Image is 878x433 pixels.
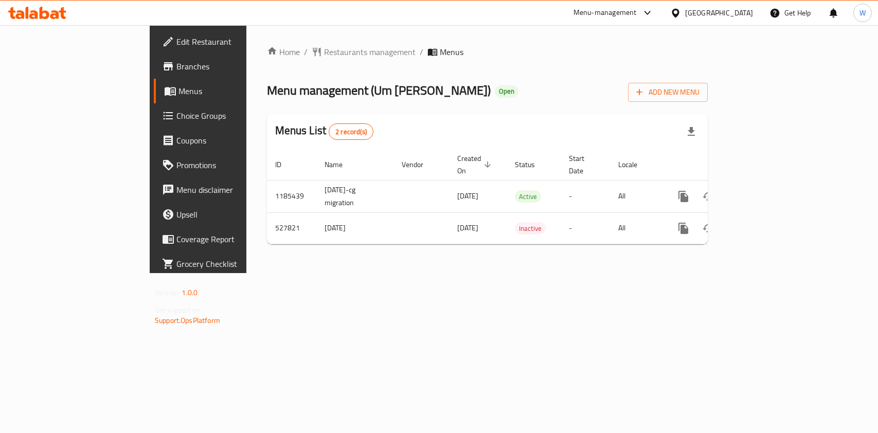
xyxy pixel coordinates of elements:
div: Menu-management [574,7,637,19]
span: 1.0.0 [182,286,198,299]
a: Choice Groups [154,103,296,128]
td: [DATE] [316,212,393,244]
td: All [610,180,663,212]
td: [DATE]-cg migration [316,180,393,212]
span: Status [515,158,548,171]
div: Total records count [329,123,373,140]
a: Upsell [154,202,296,227]
span: Version: [155,286,180,299]
span: Locale [618,158,651,171]
td: - [561,212,610,244]
span: Choice Groups [176,110,288,122]
h2: Menus List [275,123,373,140]
span: Grocery Checklist [176,258,288,270]
span: Open [495,87,518,96]
a: Grocery Checklist [154,251,296,276]
li: / [420,46,423,58]
span: W [859,7,866,19]
a: Restaurants management [312,46,416,58]
a: Coverage Report [154,227,296,251]
span: [DATE] [457,189,478,203]
div: [GEOGRAPHIC_DATA] [685,7,753,19]
a: Coupons [154,128,296,153]
a: Menu disclaimer [154,177,296,202]
span: Menu management ( Um [PERSON_NAME] ) [267,79,491,102]
th: Actions [663,149,778,181]
a: Support.OpsPlatform [155,314,220,327]
li: / [304,46,308,58]
span: Add New Menu [636,86,700,99]
span: Vendor [402,158,437,171]
a: Branches [154,54,296,79]
div: Export file [679,119,704,144]
span: Promotions [176,159,288,171]
td: - [561,180,610,212]
td: All [610,212,663,244]
span: [DATE] [457,221,478,234]
a: Menus [154,79,296,103]
span: ID [275,158,295,171]
div: Inactive [515,222,546,234]
button: more [671,184,696,209]
span: Menus [440,46,463,58]
span: 2 record(s) [329,127,373,137]
span: Created On [457,152,494,177]
span: Inactive [515,223,546,234]
button: more [671,216,696,241]
span: Name [325,158,356,171]
table: enhanced table [267,149,778,244]
span: Menus [178,85,288,97]
span: Edit Restaurant [176,35,288,48]
button: Change Status [696,184,721,209]
a: Edit Restaurant [154,29,296,54]
button: Add New Menu [628,83,708,102]
nav: breadcrumb [267,46,708,58]
span: Branches [176,60,288,73]
span: Get support on: [155,303,202,317]
span: Menu disclaimer [176,184,288,196]
a: Promotions [154,153,296,177]
span: Restaurants management [324,46,416,58]
div: Active [515,190,541,203]
span: Coverage Report [176,233,288,245]
div: Open [495,85,518,98]
span: Active [515,191,541,203]
span: Start Date [569,152,598,177]
span: Upsell [176,208,288,221]
span: Coupons [176,134,288,147]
